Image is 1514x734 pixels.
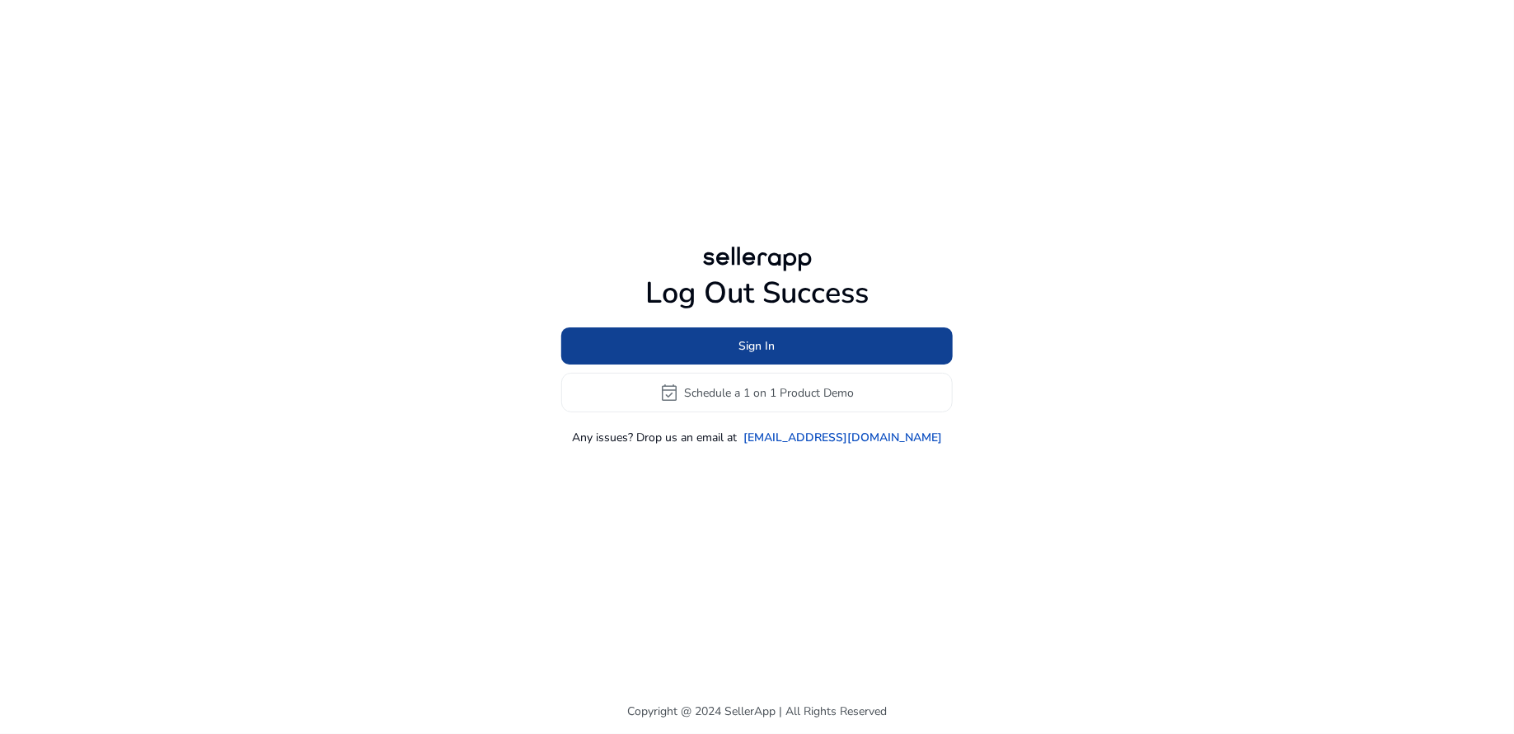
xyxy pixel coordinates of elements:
[743,429,942,446] a: [EMAIL_ADDRESS][DOMAIN_NAME]
[572,429,737,446] p: Any issues? Drop us an email at
[739,337,776,355] span: Sign In
[561,275,953,311] h1: Log Out Success
[660,383,680,402] span: event_available
[561,327,953,365] button: Sign In
[561,373,953,412] button: event_availableSchedule a 1 on 1 Product Demo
